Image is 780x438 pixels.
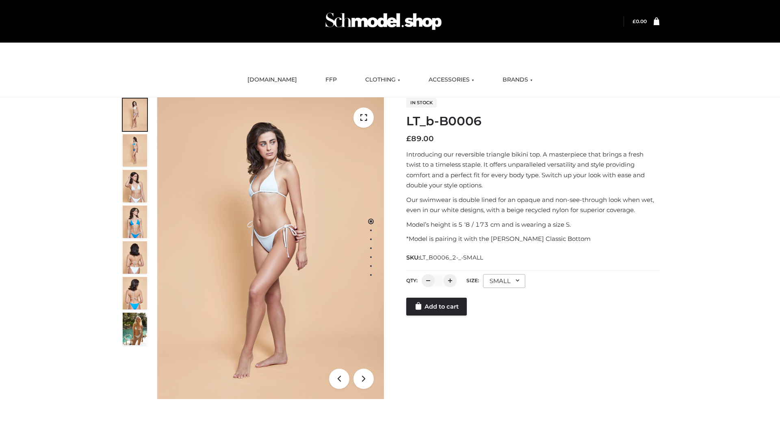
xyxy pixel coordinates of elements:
div: SMALL [483,274,525,288]
img: ArielClassicBikiniTop_CloudNine_AzureSky_OW114ECO_3-scaled.jpg [123,170,147,202]
img: ArielClassicBikiniTop_CloudNine_AzureSky_OW114ECO_7-scaled.jpg [123,241,147,274]
img: ArielClassicBikiniTop_CloudNine_AzureSky_OW114ECO_8-scaled.jpg [123,277,147,309]
a: £0.00 [633,18,647,24]
a: Add to cart [406,298,467,316]
img: ArielClassicBikiniTop_CloudNine_AzureSky_OW114ECO_4-scaled.jpg [123,206,147,238]
span: In stock [406,98,437,107]
bdi: 89.00 [406,134,434,143]
img: ArielClassicBikiniTop_CloudNine_AzureSky_OW114ECO_1-scaled.jpg [123,99,147,131]
span: LT_B0006_2-_-SMALL [420,254,483,261]
a: ACCESSORIES [422,71,480,89]
img: ArielClassicBikiniTop_CloudNine_AzureSky_OW114ECO_2-scaled.jpg [123,134,147,167]
p: Model’s height is 5 ‘8 / 173 cm and is wearing a size S. [406,219,659,230]
a: FFP [319,71,343,89]
p: Our swimwear is double lined for an opaque and non-see-through look when wet, even in our white d... [406,195,659,215]
span: £ [633,18,636,24]
img: ArielClassicBikiniTop_CloudNine_AzureSky_OW114ECO_1 [157,97,384,399]
img: Arieltop_CloudNine_AzureSky2.jpg [123,313,147,345]
span: SKU: [406,253,484,262]
a: CLOTHING [359,71,406,89]
bdi: 0.00 [633,18,647,24]
span: £ [406,134,411,143]
label: QTY: [406,277,418,283]
a: BRANDS [496,71,539,89]
a: [DOMAIN_NAME] [241,71,303,89]
h1: LT_b-B0006 [406,114,659,129]
p: Introducing our reversible triangle bikini top. A masterpiece that brings a fresh twist to a time... [406,149,659,191]
label: Size: [466,277,479,283]
p: *Model is pairing it with the [PERSON_NAME] Classic Bottom [406,234,659,244]
img: Schmodel Admin 964 [323,5,444,37]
